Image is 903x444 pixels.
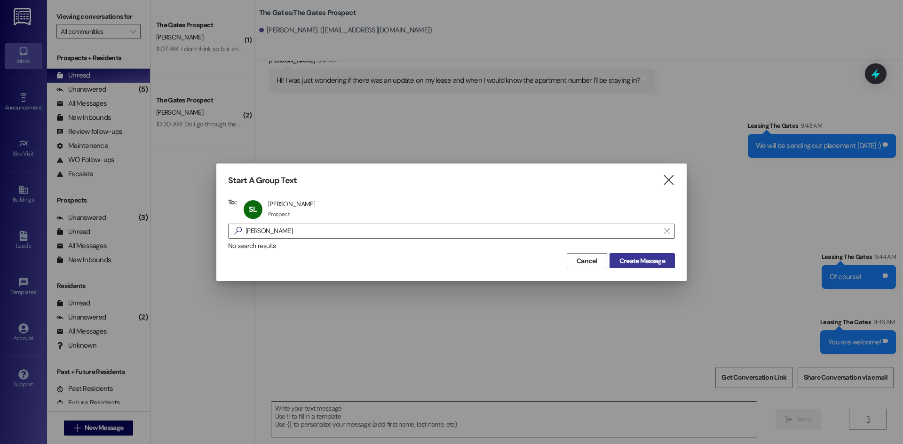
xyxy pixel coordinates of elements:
i:  [230,226,246,236]
div: No search results [228,241,675,251]
h3: To: [228,198,237,206]
span: Create Message [619,256,665,266]
span: Cancel [577,256,597,266]
button: Clear text [659,224,674,238]
h3: Start A Group Text [228,175,297,186]
input: Search for any contact or apartment [246,225,659,238]
div: Prospect [268,210,290,218]
button: Cancel [567,253,607,268]
button: Create Message [610,253,675,268]
span: SL [249,204,257,214]
i:  [662,175,675,185]
div: [PERSON_NAME] [268,200,315,208]
i:  [664,227,669,235]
